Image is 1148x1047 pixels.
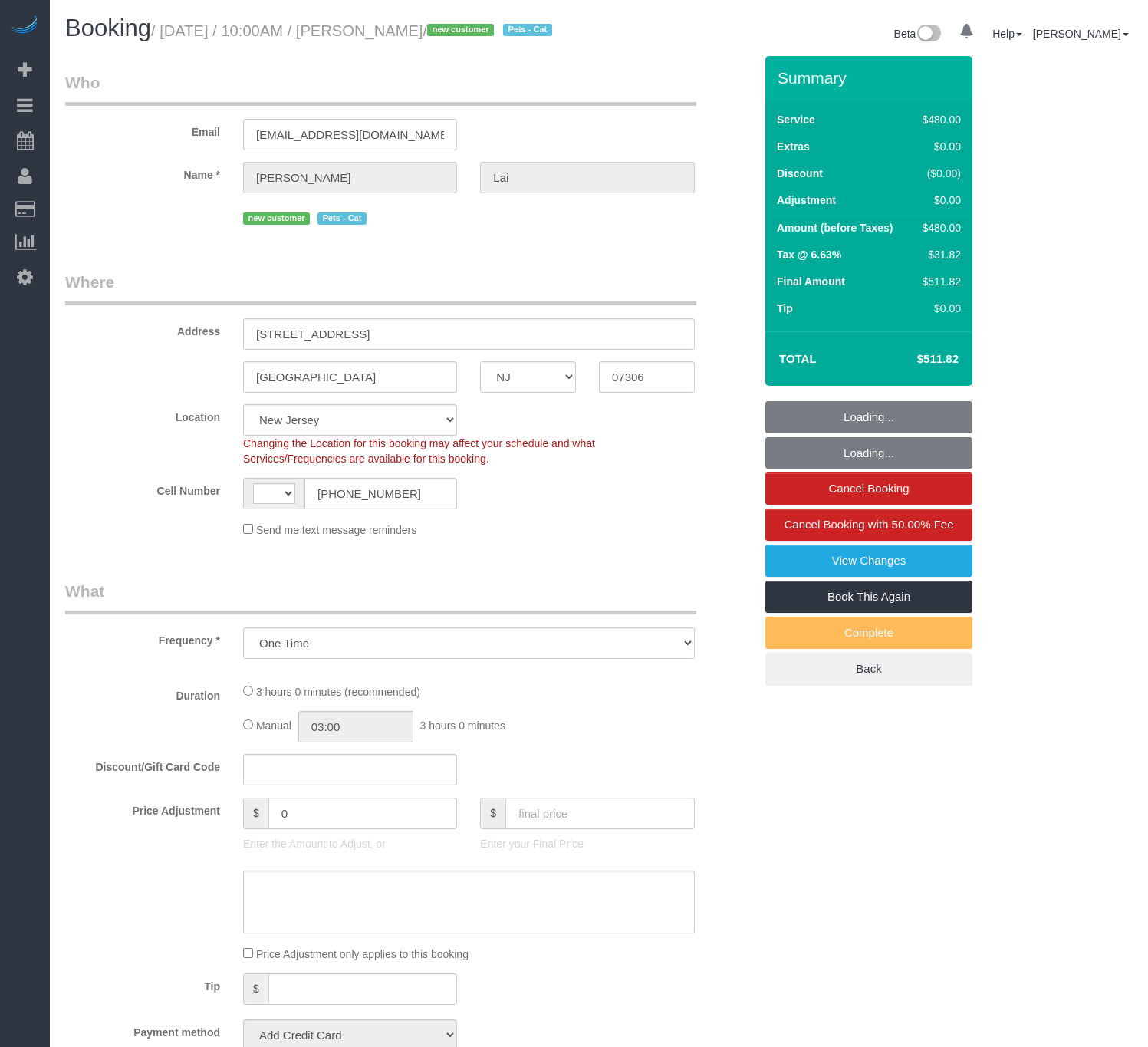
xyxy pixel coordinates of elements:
[894,28,942,40] a: Beta
[916,193,961,208] div: $0.00
[785,518,954,531] span: Cancel Booking with 50.00% Fee
[256,524,416,536] span: Send me text message reminders
[54,754,232,775] label: Discount/Gift Card Code
[765,653,972,685] a: Back
[480,162,694,193] input: Last Name
[480,836,694,851] p: Enter your Final Price
[427,24,494,36] span: new customer
[151,22,557,39] small: / [DATE] / 10:00AM / [PERSON_NAME]
[65,271,696,305] legend: Where
[65,71,696,106] legend: Who
[765,545,972,577] a: View Changes
[54,683,232,703] label: Duration
[916,301,961,316] div: $0.00
[420,719,505,732] span: 3 hours 0 minutes
[871,353,959,366] h4: $511.82
[54,973,232,994] label: Tip
[54,627,232,648] label: Frequency *
[777,139,810,154] label: Extras
[777,193,836,208] label: Adjustment
[992,28,1022,40] a: Help
[54,318,232,339] label: Address
[256,719,291,732] span: Manual
[256,686,420,698] span: 3 hours 0 minutes (recommended)
[916,274,961,289] div: $511.82
[503,24,552,36] span: Pets - Cat
[916,166,961,181] div: ($0.00)
[54,404,232,425] label: Location
[777,112,815,127] label: Service
[916,247,961,262] div: $31.82
[916,220,961,235] div: $480.00
[916,25,941,44] img: New interface
[480,798,505,829] span: $
[765,509,972,541] a: Cancel Booking with 50.00% Fee
[54,119,232,140] label: Email
[423,22,556,39] span: /
[777,247,841,262] label: Tax @ 6.63%
[599,361,695,393] input: Zip Code
[54,478,232,499] label: Cell Number
[777,166,823,181] label: Discount
[243,361,457,393] input: City
[65,580,696,614] legend: What
[765,472,972,505] a: Cancel Booking
[243,798,268,829] span: $
[54,798,232,818] label: Price Adjustment
[243,836,457,851] p: Enter the Amount to Adjust, or
[505,798,695,829] input: final price
[304,478,457,509] input: Cell Number
[317,212,367,225] span: Pets - Cat
[243,119,457,150] input: Email
[779,352,817,365] strong: Total
[1033,28,1129,40] a: [PERSON_NAME]
[777,274,845,289] label: Final Amount
[765,581,972,613] a: Book This Again
[9,15,40,37] img: Automaid Logo
[243,973,268,1005] span: $
[243,212,310,225] span: new customer
[243,437,595,465] span: Changing the Location for this booking may affect your schedule and what Services/Frequencies are...
[916,139,961,154] div: $0.00
[243,162,457,193] input: First Name
[916,112,961,127] div: $480.00
[54,162,232,183] label: Name *
[256,948,469,960] span: Price Adjustment only applies to this booking
[777,301,793,316] label: Tip
[777,220,893,235] label: Amount (before Taxes)
[778,69,965,87] h3: Summary
[65,15,151,41] span: Booking
[54,1019,232,1040] label: Payment method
